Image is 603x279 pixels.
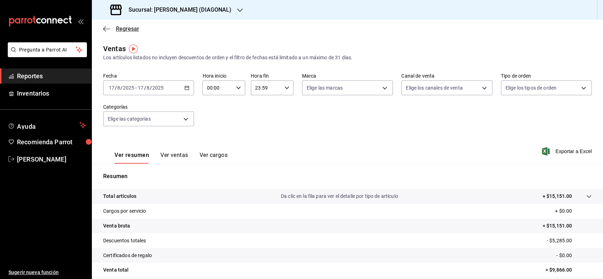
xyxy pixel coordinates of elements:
[144,85,146,91] span: /
[506,84,556,91] span: Elige los tipos de orden
[542,222,592,230] p: = $15,151.00
[116,25,139,32] span: Regresar
[556,252,592,259] p: - $0.00
[108,115,151,122] span: Elige las categorías
[17,71,86,81] span: Reportes
[103,193,136,200] p: Total artículos
[545,266,592,274] p: = $9,866.00
[103,237,146,244] p: Descuentos totales
[543,147,592,156] button: Exportar a Excel
[5,51,87,59] a: Pregunta a Parrot AI
[307,84,343,91] span: Elige las marcas
[123,85,135,91] input: ----
[129,44,138,53] img: Tooltip marker
[202,73,245,78] label: Hora inicio
[103,104,194,109] label: Categorías
[103,54,592,61] div: Los artículos listados no incluyen descuentos de orden y el filtro de fechas está limitado a un m...
[501,73,592,78] label: Tipo de orden
[281,193,398,200] p: Da clic en la fila para ver el detalle por tipo de artículo
[547,237,592,244] p: - $5,285.00
[406,84,462,91] span: Elige los canales de venta
[542,193,572,200] p: + $15,151.00
[137,85,144,91] input: --
[200,152,228,164] button: Ver cargos
[17,154,86,164] span: [PERSON_NAME]
[114,152,149,164] button: Ver resumen
[114,152,227,164] div: navigation tabs
[152,85,164,91] input: ----
[115,85,117,91] span: /
[135,85,137,91] span: -
[103,73,194,78] label: Fecha
[103,172,592,181] p: Resumen
[103,207,146,215] p: Cargos por servicio
[19,46,76,54] span: Pregunta a Parrot AI
[78,18,83,24] button: open_drawer_menu
[146,85,150,91] input: --
[117,85,120,91] input: --
[150,85,152,91] span: /
[8,42,87,57] button: Pregunta a Parrot AI
[401,73,492,78] label: Canal de venta
[8,269,86,276] span: Sugerir nueva función
[103,222,130,230] p: Venta bruta
[302,73,393,78] label: Marca
[103,266,129,274] p: Venta total
[17,137,86,147] span: Recomienda Parrot
[120,85,123,91] span: /
[251,73,294,78] label: Hora fin
[108,85,115,91] input: --
[103,25,139,32] button: Regresar
[123,6,231,14] h3: Sucursal: [PERSON_NAME] (DIAGONAL)
[17,121,77,129] span: Ayuda
[555,207,592,215] p: + $0.00
[17,89,86,98] span: Inventarios
[103,43,126,54] div: Ventas
[160,152,188,164] button: Ver ventas
[103,252,152,259] p: Certificados de regalo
